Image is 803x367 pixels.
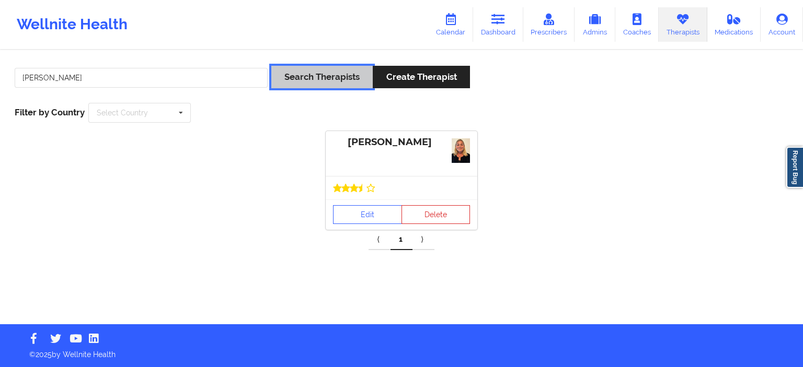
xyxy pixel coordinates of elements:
[575,7,615,42] a: Admins
[373,66,469,88] button: Create Therapist
[369,229,434,250] div: Pagination Navigation
[412,229,434,250] a: Next item
[761,7,803,42] a: Account
[15,107,85,117] span: Filter by Country
[615,7,659,42] a: Coaches
[523,7,575,42] a: Prescribers
[428,7,473,42] a: Calendar
[369,229,391,250] a: Previous item
[15,68,268,88] input: Search Keywords
[786,147,803,188] a: Report Bug
[473,7,523,42] a: Dashboard
[97,109,148,116] div: Select Country
[271,66,373,88] button: Search Therapists
[659,7,707,42] a: Therapists
[333,205,402,224] a: Edit
[452,138,470,163] img: 9696347c-20c9-4f40-b11b-5741ec7b74a0unnamed.jpg
[401,205,471,224] button: Delete
[707,7,761,42] a: Medications
[333,136,470,148] div: [PERSON_NAME]
[391,229,412,250] a: 1
[22,342,781,360] p: © 2025 by Wellnite Health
